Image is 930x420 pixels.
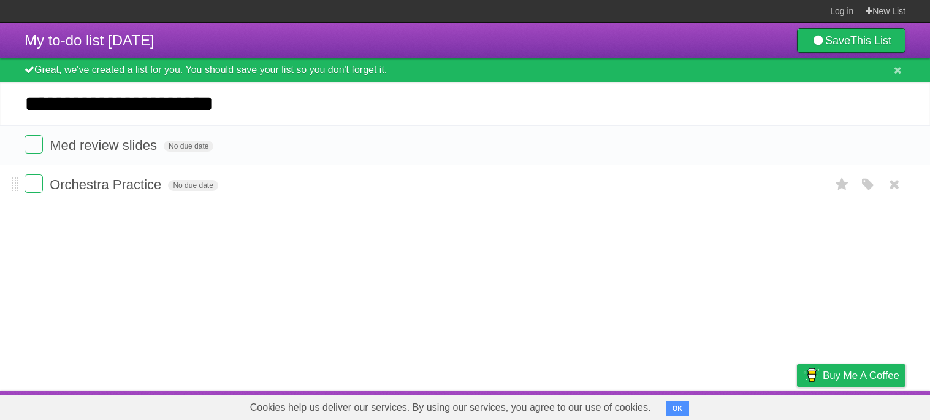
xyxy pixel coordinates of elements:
[823,365,899,386] span: Buy me a coffee
[781,394,813,417] a: Privacy
[238,395,663,420] span: Cookies help us deliver our services. By using our services, you agree to our use of cookies.
[168,180,218,191] span: No due date
[50,138,160,153] span: Med review slides
[164,141,213,152] span: No due date
[25,174,43,193] label: Done
[674,394,724,417] a: Developers
[25,32,154,49] span: My to-do list [DATE]
[739,394,766,417] a: Terms
[797,364,905,387] a: Buy me a coffee
[666,401,690,416] button: OK
[831,174,854,195] label: Star task
[850,34,891,47] b: This List
[797,28,905,53] a: SaveThis List
[25,135,43,154] label: Done
[828,394,905,417] a: Suggest a feature
[634,394,660,417] a: About
[803,365,820,386] img: Buy me a coffee
[50,177,164,192] span: Orchestra Practice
